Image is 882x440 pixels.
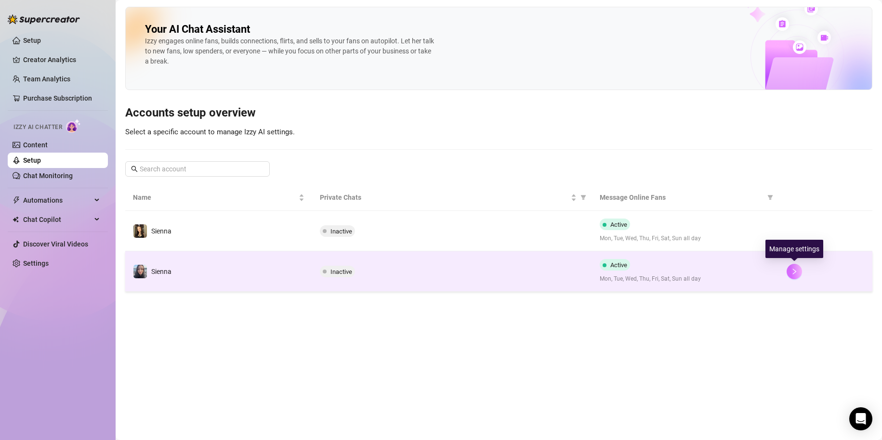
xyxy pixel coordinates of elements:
[23,259,49,267] a: Settings
[791,268,798,275] span: right
[66,119,81,133] img: AI Chatter
[23,94,92,102] a: Purchase Subscription
[600,234,771,243] span: Mon, Tue, Wed, Thu, Fri, Sat, Sun all day
[125,184,312,211] th: Name
[151,268,171,275] span: Sienna
[330,268,352,275] span: Inactive
[320,192,569,203] span: Private Chats
[579,190,588,205] span: filter
[133,224,147,238] img: Sienna
[312,184,592,211] th: Private Chats
[787,264,802,279] button: right
[23,75,70,83] a: Team Analytics
[765,190,775,205] span: filter
[125,105,872,121] h3: Accounts setup overview
[600,192,764,203] span: Message Online Fans
[23,52,100,67] a: Creator Analytics
[140,164,256,174] input: Search account
[13,196,20,204] span: thunderbolt
[133,192,297,203] span: Name
[610,221,627,228] span: Active
[13,216,19,223] img: Chat Copilot
[23,156,41,164] a: Setup
[610,261,627,269] span: Active
[151,227,171,235] span: Sienna
[8,14,80,24] img: logo-BBDzfeDw.svg
[23,240,88,248] a: Discover Viral Videos
[600,274,771,284] span: Mon, Tue, Wed, Thu, Fri, Sat, Sun all day
[13,123,62,132] span: Izzy AI Chatter
[133,265,147,278] img: Sienna
[23,193,92,208] span: Automations
[125,128,295,136] span: Select a specific account to manage Izzy AI settings.
[849,407,872,430] div: Open Intercom Messenger
[145,36,434,66] div: Izzy engages online fans, builds connections, flirts, and sells to your fans on autopilot. Let he...
[23,37,41,44] a: Setup
[765,240,823,258] div: Manage settings
[330,228,352,235] span: Inactive
[131,166,138,172] span: search
[580,194,586,200] span: filter
[23,172,73,180] a: Chat Monitoring
[145,23,250,36] h2: Your AI Chat Assistant
[23,212,92,227] span: Chat Copilot
[23,141,48,149] a: Content
[767,194,773,200] span: filter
